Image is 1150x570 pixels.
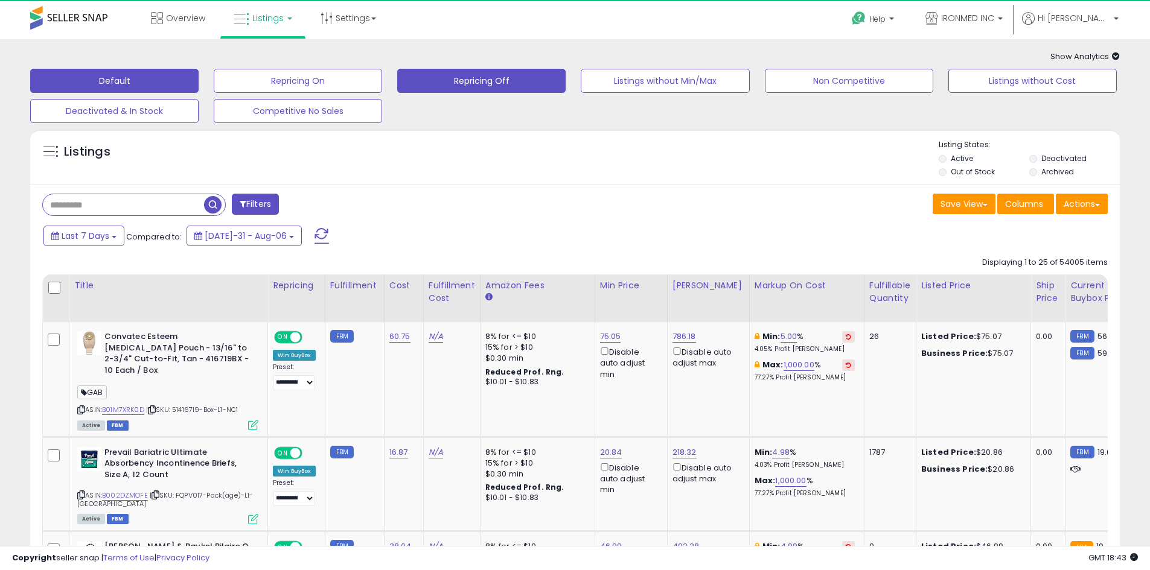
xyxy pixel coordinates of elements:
div: [PERSON_NAME] [672,279,744,292]
div: % [755,359,855,382]
div: $10.01 - $10.83 [485,493,586,503]
div: 0.00 [1036,331,1056,342]
div: 0 [869,541,907,552]
div: 8% for <= $10 [485,331,586,342]
span: 19 [1096,540,1104,552]
span: GAB [77,385,107,399]
div: 8% for <= $10 [485,447,586,458]
label: Active [951,153,973,163]
span: | SKU: 51416719-Box-L1-NC1 [146,405,238,414]
button: Non Competitive [765,69,933,93]
button: Columns [997,194,1054,214]
a: Help [842,2,906,39]
div: Title [74,279,263,292]
div: $75.07 [921,331,1021,342]
div: $46.99 [921,541,1021,552]
span: IRONMED INC [941,12,994,24]
button: Repricing On [214,69,382,93]
b: Business Price: [921,347,988,359]
a: 38.04 [389,540,412,553]
span: ON [275,542,290,552]
div: Amazon Fees [485,279,590,292]
span: 2025-08-14 18:43 GMT [1088,552,1138,563]
a: 786.18 [672,331,696,343]
a: B01M7XRK0D [102,405,144,415]
div: 8% for <= $10 [485,541,586,552]
span: Show Analytics [1050,51,1120,62]
a: 1,000.00 [784,359,814,371]
div: 26 [869,331,907,342]
div: Preset: [273,479,316,506]
label: Out of Stock [951,166,995,177]
small: FBM [330,446,354,458]
img: 41z0Q7HgWGL._SL40_.jpg [77,447,101,471]
a: 5.00 [781,331,797,343]
span: Hi [PERSON_NAME] [1038,12,1110,24]
b: Listed Price: [921,331,976,342]
button: Default [30,69,199,93]
div: $0.30 min [485,469,586,480]
span: | SKU: FQPV017-Pack(age)-L1-[GEOGRAPHIC_DATA] [77,490,254,508]
div: Disable auto adjust max [672,461,740,484]
a: N/A [429,540,443,553]
a: N/A [429,446,443,458]
span: 19.63 [1097,446,1117,458]
span: 59.91 [1097,347,1117,359]
img: 317xWrDCOCL._SL40_.jpg [77,331,101,355]
div: 15% for > $10 [485,342,586,353]
small: FBM [330,540,354,553]
a: Hi [PERSON_NAME] [1022,12,1119,39]
div: Fulfillment Cost [429,279,475,305]
div: Cost [389,279,418,292]
a: 1,000.00 [775,475,806,487]
span: FBM [107,514,129,524]
span: All listings currently available for purchase on Amazon [77,514,105,524]
div: Min Price [600,279,662,292]
button: Filters [232,194,279,215]
div: Disable auto adjust min [600,345,658,380]
div: 15% for > $10 [485,458,586,469]
button: Save View [933,194,995,214]
label: Deactivated [1041,153,1087,163]
div: seller snap | | [12,553,209,564]
p: 77.27% Profit [PERSON_NAME] [755,373,855,382]
th: The percentage added to the cost of goods (COGS) that forms the calculator for Min & Max prices. [749,274,864,322]
div: Fulfillment [330,279,379,292]
b: Max: [755,475,776,486]
p: Listing States: [939,139,1120,151]
a: 16.87 [389,446,408,458]
p: 4.03% Profit [PERSON_NAME] [755,461,855,469]
span: Listings [252,12,284,24]
img: 31mQUXHsJ9L._SL40_.jpg [77,541,101,560]
small: FBA [1070,541,1093,554]
b: Min: [762,331,781,342]
div: $75.07 [921,348,1021,359]
span: FBM [107,420,129,431]
button: Listings without Cost [948,69,1117,93]
span: OFF [301,448,320,458]
label: Archived [1041,166,1074,177]
b: Reduced Prof. Rng. [485,367,564,377]
small: FBM [1070,446,1094,458]
a: 218.32 [672,446,697,458]
div: 0.00 [1036,447,1056,458]
small: Amazon Fees. [485,292,493,303]
a: N/A [429,331,443,343]
span: OFF [301,332,320,343]
div: 0.00 [1036,541,1056,552]
small: FBM [330,330,354,343]
div: % [755,475,855,498]
a: 4.98 [772,446,790,458]
div: % [755,541,855,563]
a: 60.75 [389,331,410,343]
div: Fulfillable Quantity [869,279,911,305]
strong: Copyright [12,552,56,563]
p: 4.05% Profit [PERSON_NAME] [755,345,855,353]
span: ON [275,332,290,343]
small: FBM [1070,347,1094,359]
div: $0.30 min [485,353,586,364]
div: % [755,331,855,353]
div: $20.86 [921,447,1021,458]
span: All listings currently available for purchase on Amazon [77,420,105,431]
p: 77.27% Profit [PERSON_NAME] [755,489,855,498]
